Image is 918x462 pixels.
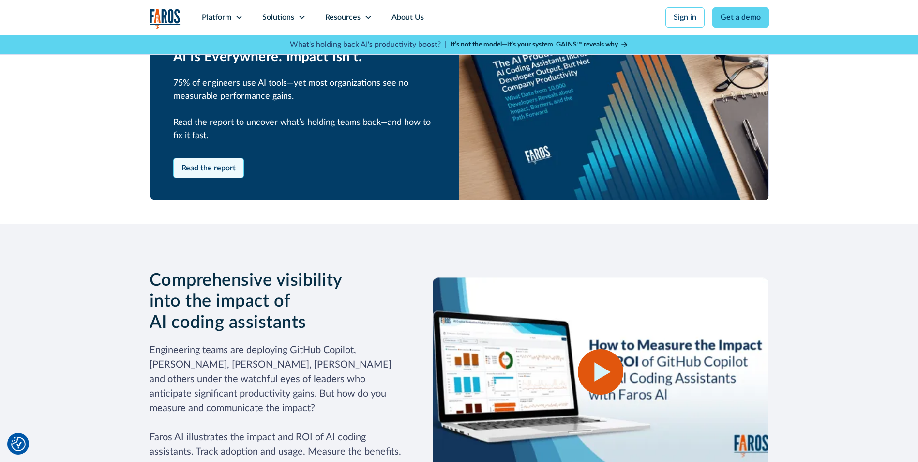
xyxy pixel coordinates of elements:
[459,27,768,200] img: AI Productivity Paradox Report 2025
[150,270,402,333] h3: Comprehensive visibility into the impact of AI coding assistants
[173,49,436,65] h2: AI Is Everywhere. Impact Isn’t.
[712,7,769,28] a: Get a demo
[11,437,26,451] button: Cookie Settings
[173,158,244,178] a: Read the report
[202,12,231,23] div: Platform
[11,437,26,451] img: Revisit consent button
[325,12,361,23] div: Resources
[665,7,705,28] a: Sign in
[150,9,181,29] img: Logo of the analytics and reporting company Faros.
[290,39,447,50] p: What's holding back AI's productivity boost? |
[262,12,294,23] div: Solutions
[451,40,629,50] a: It’s not the model—it’s your system. GAINS™ reveals why
[150,9,181,29] a: home
[173,77,436,142] p: 75% of engineers use AI tools—yet most organizations see no measurable performance gains. Read th...
[451,41,618,48] strong: It’s not the model—it’s your system. GAINS™ reveals why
